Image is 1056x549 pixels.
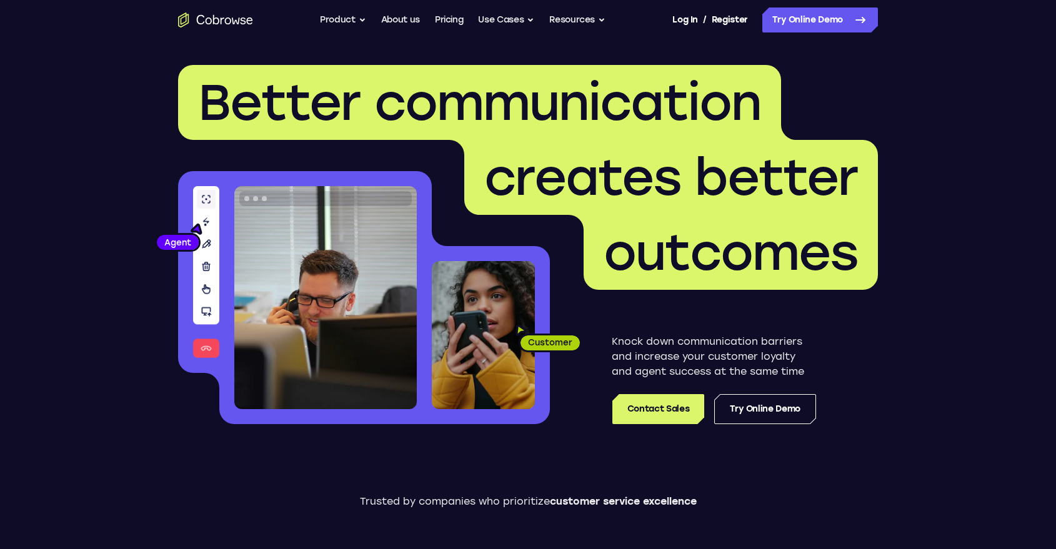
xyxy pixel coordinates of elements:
button: Resources [549,7,605,32]
a: Contact Sales [612,394,704,424]
a: Pricing [435,7,464,32]
button: Product [320,7,366,32]
img: A customer holding their phone [432,261,535,409]
span: customer service excellence [550,495,697,507]
span: Better communication [198,72,761,132]
img: A customer support agent talking on the phone [234,186,417,409]
a: Try Online Demo [714,394,816,424]
span: outcomes [604,222,858,282]
p: Knock down communication barriers and increase your customer loyalty and agent success at the sam... [612,334,816,379]
span: / [703,12,707,27]
span: creates better [484,147,858,207]
a: Go to the home page [178,12,253,27]
button: Use Cases [478,7,534,32]
a: Register [712,7,748,32]
a: About us [381,7,420,32]
a: Log In [672,7,697,32]
a: Try Online Demo [762,7,878,32]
